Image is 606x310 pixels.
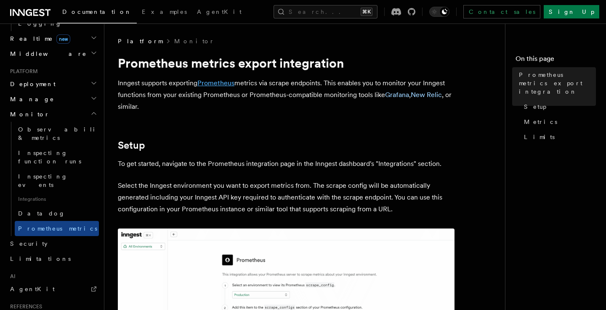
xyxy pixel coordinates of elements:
a: Monitor [174,37,214,45]
span: AgentKit [10,286,55,292]
span: Datadog [18,210,65,217]
button: Deployment [7,76,99,92]
a: Sign Up [544,5,599,18]
h1: Prometheus metrics export integration [118,55,454,71]
span: Limits [524,133,555,141]
a: Setup [521,99,596,114]
span: Examples [142,8,187,15]
span: Documentation [62,8,132,15]
a: Examples [137,3,192,23]
span: Manage [7,95,54,103]
a: AgentKit [7,281,99,297]
span: Platform [7,68,38,75]
span: AI [7,273,16,280]
span: References [7,303,42,310]
span: Inspecting function runs [18,150,81,165]
a: Prometheus [197,79,234,87]
a: Inspecting function runs [15,145,99,169]
span: Monitor [7,110,50,118]
span: Realtime [7,34,70,43]
a: Observability & metrics [15,122,99,145]
p: Select the Inngest environment you want to export metrics from. The scrape config will be automat... [118,180,454,215]
a: Datadog [15,206,99,221]
span: Setup [524,102,546,111]
span: Logging [18,20,62,27]
h4: On this page [516,54,596,67]
a: Prometheus metrics export integration [516,67,596,99]
a: Limitations [7,251,99,266]
div: Monitor [7,122,99,236]
span: Observability & metrics [18,126,105,141]
span: AgentKit [197,8,242,15]
a: Inspecting events [15,169,99,192]
a: Documentation [57,3,137,24]
span: Inspecting events [18,173,68,188]
span: Limitations [10,255,71,262]
a: Grafana [385,91,409,99]
a: New Relic [411,91,442,99]
p: Inngest supports exporting metrics via scrape endpoints. This enables you to monitor your Inngest... [118,77,454,113]
button: Realtimenew [7,31,99,46]
button: Monitor [7,107,99,122]
a: Logging [15,16,99,31]
span: Metrics [524,118,557,126]
span: Security [10,240,48,247]
kbd: ⌘K [361,8,372,16]
a: Security [7,236,99,251]
a: Metrics [521,114,596,129]
span: Deployment [7,80,56,88]
span: Middleware [7,50,87,58]
span: Integrations [15,192,99,206]
a: Contact sales [463,5,540,18]
p: To get started, navigate to the Prometheus integration page in the Inngest dashboard's "Integrati... [118,158,454,170]
button: Search...⌘K [274,5,377,18]
span: Prometheus metrics export integration [519,71,596,96]
a: Setup [118,139,145,151]
a: Limits [521,129,596,144]
span: Platform [118,37,162,45]
a: AgentKit [192,3,247,23]
a: Prometheus metrics [15,221,99,236]
button: Manage [7,92,99,107]
span: Prometheus metrics [18,225,97,232]
button: Middleware [7,46,99,61]
span: new [56,34,70,44]
button: Toggle dark mode [429,7,449,17]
